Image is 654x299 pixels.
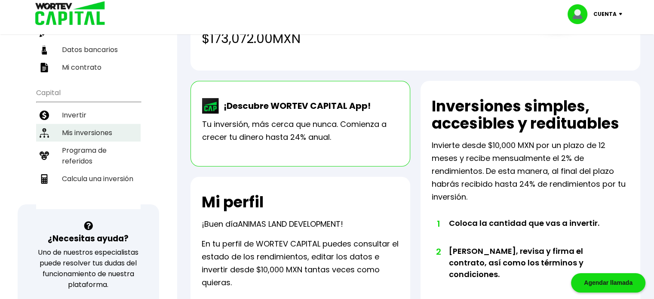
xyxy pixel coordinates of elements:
[36,142,141,170] a: Programa de referidos
[593,8,617,21] p: Cuenta
[36,106,141,124] a: Invertir
[40,45,49,55] img: datos-icon.10cf9172.svg
[219,99,371,112] p: ¡Descubre WORTEV CAPITAL App!
[202,237,399,289] p: En tu perfil de WORTEV CAPITAL puedes consultar el estado de los rendimientos, editar los datos e...
[40,128,49,138] img: inversiones-icon.6695dc30.svg
[571,273,645,293] div: Agendar llamada
[238,219,341,229] span: ANIMAS LAND DEVELOPMENT
[202,118,399,144] p: Tu inversión, más cerca que nunca. Comienza a crecer tu dinero hasta 24% anual.
[36,124,141,142] a: Mis inversiones
[29,247,148,290] p: Uno de nuestros especialistas puede resolver tus dudas del funcionamiento de nuestra plataforma.
[449,245,609,296] li: [PERSON_NAME], revisa y firma el contrato, así como los términos y condiciones.
[202,29,518,48] h4: $173,072.00 MXN
[432,139,629,203] p: Invierte desde $10,000 MXN por un plazo de 12 meses y recibe mensualmente el 2% de rendimientos. ...
[568,4,593,24] img: profile-image
[40,111,49,120] img: invertir-icon.b3b967d7.svg
[617,13,628,15] img: icon-down
[432,98,629,132] h2: Inversiones simples, accesibles y redituables
[202,218,343,231] p: ¡Buen día !
[449,217,609,245] li: Coloca la cantidad que vas a invertir.
[36,59,141,76] a: Mi contrato
[36,170,141,188] a: Calcula una inversión
[48,232,129,245] h3: ¿Necesitas ayuda?
[436,245,440,258] span: 2
[202,98,219,114] img: wortev-capital-app-icon
[40,63,49,72] img: contrato-icon.f2db500c.svg
[202,194,264,211] h2: Mi perfil
[436,217,440,230] span: 1
[36,41,141,59] a: Datos bancarios
[40,151,49,160] img: recomiendanos-icon.9b8e9327.svg
[40,174,49,184] img: calculadora-icon.17d418c4.svg
[36,83,141,209] ul: Capital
